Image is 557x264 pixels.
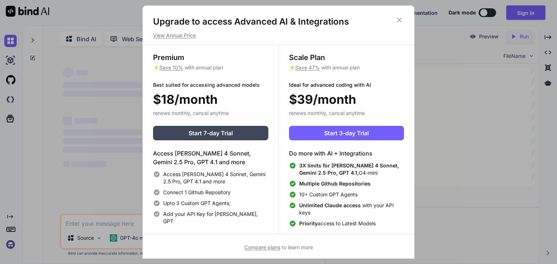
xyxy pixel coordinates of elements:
button: Start 7-day Trial [153,126,268,140]
span: renews monthly, cancel anytime [153,110,229,116]
span: Upto 3 Custom GPT Agents; [163,200,231,207]
span: with your API keys [299,202,404,216]
span: Unlimited Claude access [299,202,362,208]
h4: Access [PERSON_NAME] 4 Sonnet, Gemini 2.5 Pro, GPT 4.1 and more [153,149,268,166]
h1: Upgrade to access Advanced AI & Integrations [153,16,404,27]
h3: Scale Plan [289,52,404,63]
span: Connect 1 Github Repository [163,189,231,196]
span: Compare plans [244,244,280,250]
p: Ideal for advanced coding with AI [289,81,404,89]
span: access to Latest Models [299,220,376,227]
p: Best suited for accessing advanced models [153,81,268,89]
span: Access [PERSON_NAME] 4 Sonnet, Gemini 2.5 Pro, GPT 4.1 and more [163,171,268,185]
span: O4-mini [299,162,404,176]
span: Start 3-day Trial [324,129,369,137]
span: Save 10% [159,64,183,71]
span: renews monthly, cancel anytime [289,110,365,116]
span: Add your API Key for [PERSON_NAME], GPT [163,210,268,225]
span: 3X limits for [PERSON_NAME] 4 Sonnet, Gemini 2.5 Pro, GPT 4.1, [299,162,399,176]
span: to learn more [244,244,313,250]
h3: Premium [153,52,268,63]
p: View Annual Price [153,32,404,39]
p: ⚡ with annual plan [153,64,268,71]
span: $18/month [153,90,218,108]
span: Save 47% [295,64,320,71]
h4: Do more with AI + Integrations [289,149,404,158]
span: Priority [299,220,318,226]
span: Multiple Github Repositories [299,180,371,187]
span: $39/month [289,90,356,108]
p: ⚡ with annual plan [289,64,404,71]
span: Start 7-day Trial [189,129,233,137]
span: 10+ Custom GPT Agents [299,191,358,198]
button: Start 3-day Trial [289,126,404,140]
